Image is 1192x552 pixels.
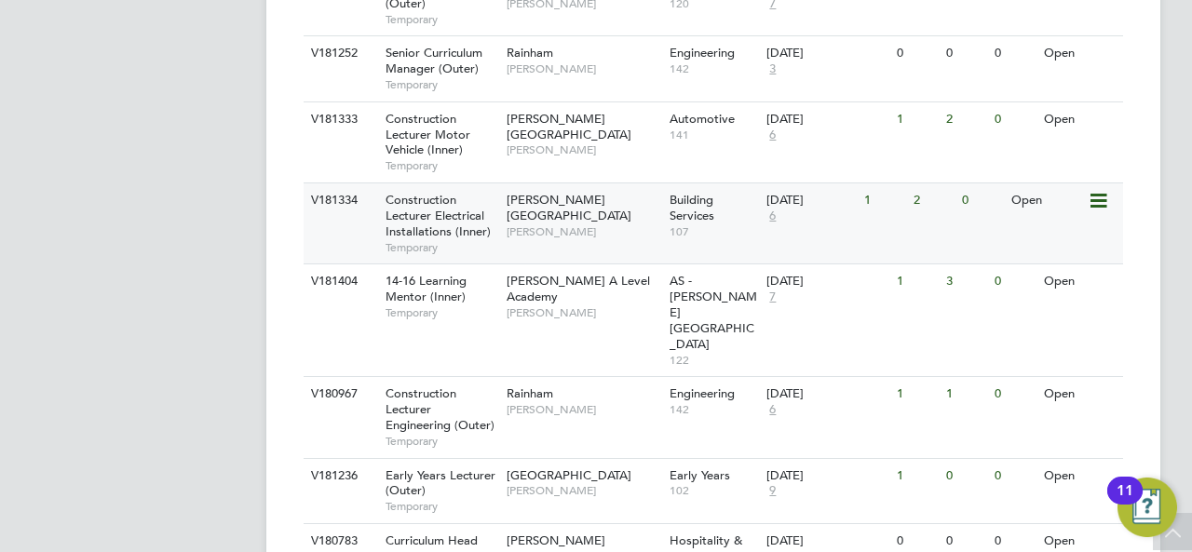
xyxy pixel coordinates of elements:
[670,61,758,76] span: 142
[766,468,887,484] div: [DATE]
[990,102,1038,137] div: 0
[766,274,887,289] div: [DATE]
[860,183,908,218] div: 1
[892,264,941,299] div: 1
[306,183,372,218] div: V181334
[507,402,660,417] span: [PERSON_NAME]
[670,45,735,61] span: Engineering
[507,273,650,304] span: [PERSON_NAME] A Level Academy
[766,483,779,499] span: 9
[386,12,497,27] span: Temporary
[892,459,941,493] div: 1
[386,77,497,92] span: Temporary
[507,467,631,483] span: [GEOGRAPHIC_DATA]
[670,192,714,223] span: Building Services
[941,264,990,299] div: 3
[670,111,735,127] span: Automotive
[306,264,372,299] div: V181404
[1039,36,1120,71] div: Open
[507,61,660,76] span: [PERSON_NAME]
[1039,377,1120,411] div: Open
[766,112,887,128] div: [DATE]
[766,46,887,61] div: [DATE]
[766,289,779,305] span: 7
[386,305,497,320] span: Temporary
[507,142,660,157] span: [PERSON_NAME]
[670,483,758,498] span: 102
[766,61,779,77] span: 3
[766,128,779,143] span: 6
[670,128,758,142] span: 141
[670,385,735,401] span: Engineering
[909,183,957,218] div: 2
[766,209,779,224] span: 6
[670,467,730,483] span: Early Years
[386,385,494,433] span: Construction Lecturer Engineering (Outer)
[507,483,660,498] span: [PERSON_NAME]
[1039,102,1120,137] div: Open
[670,402,758,417] span: 142
[507,305,660,320] span: [PERSON_NAME]
[892,377,941,411] div: 1
[1117,478,1177,537] button: Open Resource Center, 11 new notifications
[306,459,372,493] div: V181236
[766,386,887,402] div: [DATE]
[766,533,887,549] div: [DATE]
[766,402,779,418] span: 6
[941,102,990,137] div: 2
[1007,183,1088,218] div: Open
[1117,491,1133,515] div: 11
[990,459,1038,493] div: 0
[507,385,553,401] span: Rainham
[386,111,470,158] span: Construction Lecturer Motor Vehicle (Inner)
[507,45,553,61] span: Rainham
[892,102,941,137] div: 1
[306,102,372,137] div: V181333
[941,36,990,71] div: 0
[1039,459,1120,493] div: Open
[670,224,758,239] span: 107
[766,193,855,209] div: [DATE]
[386,434,497,449] span: Temporary
[507,111,631,142] span: [PERSON_NAME][GEOGRAPHIC_DATA]
[386,192,491,239] span: Construction Lecturer Electrical Installations (Inner)
[386,45,482,76] span: Senior Curriculum Manager (Outer)
[386,240,497,255] span: Temporary
[306,36,372,71] div: V181252
[670,273,757,352] span: AS - [PERSON_NAME][GEOGRAPHIC_DATA]
[941,459,990,493] div: 0
[386,158,497,173] span: Temporary
[990,36,1038,71] div: 0
[957,183,1006,218] div: 0
[507,192,631,223] span: [PERSON_NAME][GEOGRAPHIC_DATA]
[386,499,497,514] span: Temporary
[670,353,758,368] span: 122
[306,377,372,411] div: V180967
[507,224,660,239] span: [PERSON_NAME]
[386,273,467,304] span: 14-16 Learning Mentor (Inner)
[892,36,941,71] div: 0
[1039,264,1120,299] div: Open
[386,467,495,499] span: Early Years Lecturer (Outer)
[941,377,990,411] div: 1
[990,377,1038,411] div: 0
[990,264,1038,299] div: 0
